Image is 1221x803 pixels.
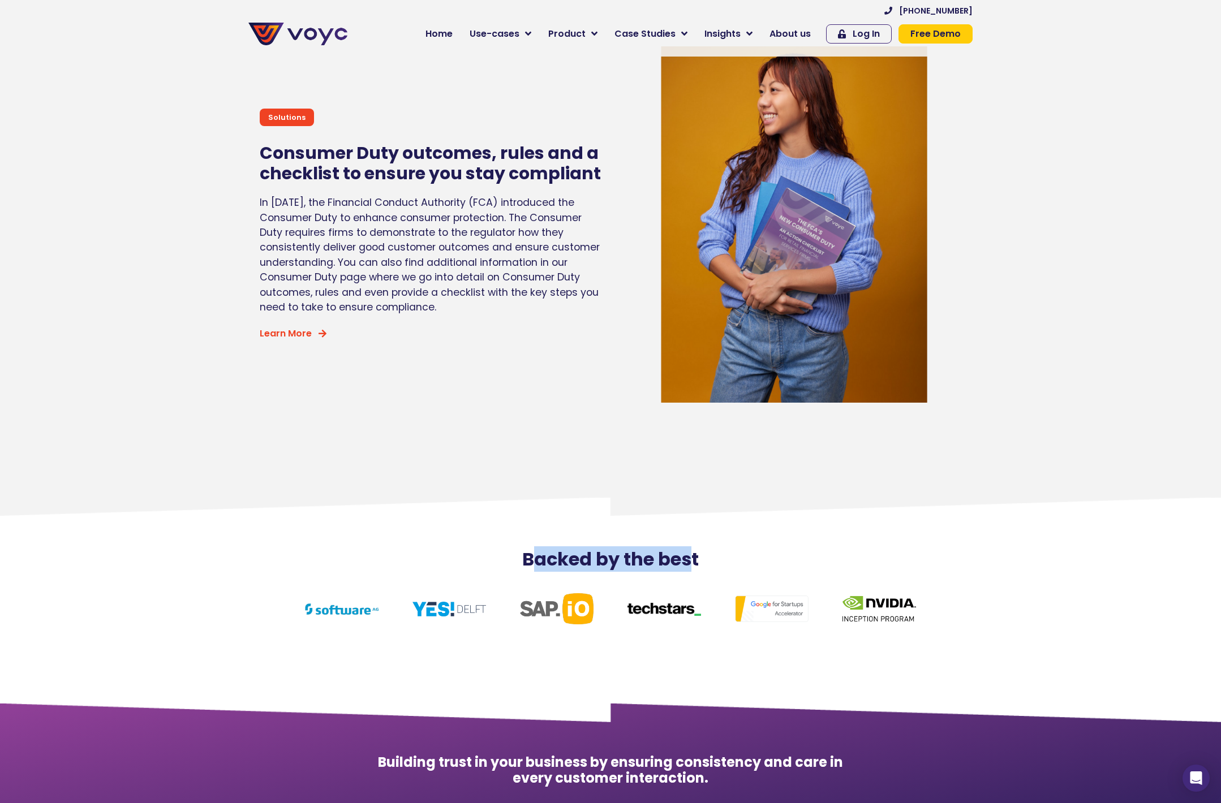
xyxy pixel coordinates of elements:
[305,603,379,615] img: Software logo
[910,29,961,38] span: Free Demo
[853,29,880,38] span: Log In
[248,23,347,45] img: voyc-full-logo
[425,27,453,41] span: Home
[769,27,811,41] span: About us
[150,92,188,105] span: Job title
[884,7,973,15] a: [PHONE_NUMBER]
[761,23,819,45] a: About us
[548,27,586,41] span: Product
[696,23,761,45] a: Insights
[470,27,519,41] span: Use-cases
[898,24,973,44] a: Free Demo
[461,23,540,45] a: Use-cases
[370,754,851,787] h3: Building trust in your business by ensuring consistency and care in every customer interaction.
[233,235,286,247] a: Privacy Policy
[260,195,605,314] p: In [DATE], the Financial Conduct Authority (FCA) introduced the Consumer Duty to enhance consumer...
[826,24,892,44] a: Log In
[260,109,314,126] div: Solutions
[520,593,594,624] img: SAP io logo
[260,141,601,185] a: Consumer Duty outcomes, rules and a checklist to ensure you stay compliant
[150,45,178,58] span: Phone
[627,603,701,616] img: Techstars
[260,329,312,338] span: Learn More
[260,329,326,338] a: Learn More
[288,549,933,570] h2: Backed by the best
[704,27,741,41] span: Insights
[614,27,676,41] span: Case Studies
[606,23,696,45] a: Case Studies
[899,7,973,15] span: [PHONE_NUMBER]
[842,596,916,621] img: Nvidia logo
[1183,765,1210,792] div: Open Intercom Messenger
[540,23,606,45] a: Product
[412,602,486,616] img: Yes Delft logo
[417,23,461,45] a: Home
